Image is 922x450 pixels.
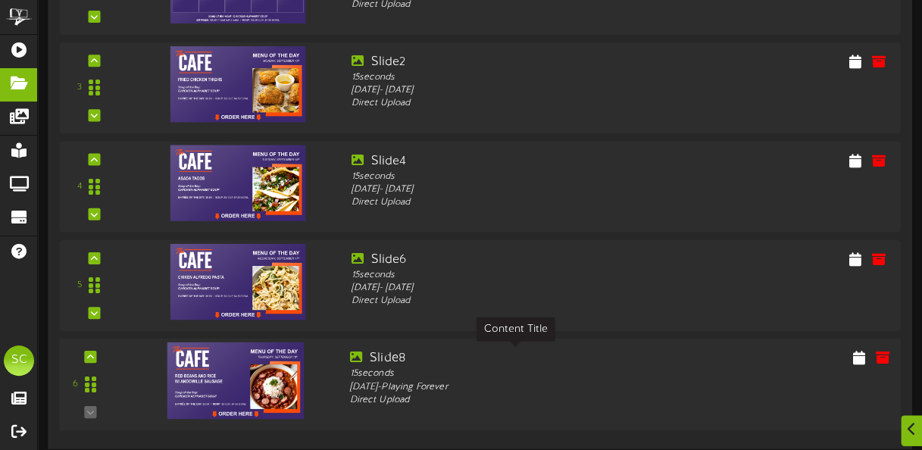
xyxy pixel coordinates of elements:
img: 968ad239-12c3-4566-9fb7-33982db60fee.jpg [170,243,305,319]
div: 15 seconds [350,367,681,380]
img: 15a723ad-729f-4f1e-862c-47e0895e0f34.jpg [170,145,305,220]
img: c70558ef-e028-459c-87ed-ba86c311db95.jpg [170,46,305,122]
div: Direct Upload [351,97,679,110]
div: 15 seconds [351,71,679,84]
div: 15 seconds [351,170,679,183]
div: Slide2 [351,54,679,71]
div: Direct Upload [351,295,679,308]
div: [DATE] - Playing Forever [350,380,681,393]
div: [DATE] - [DATE] [351,282,679,295]
div: 15 seconds [351,268,679,281]
div: Slide6 [351,251,679,268]
div: 6 [73,377,78,390]
div: SC [4,345,34,376]
div: [DATE] - [DATE] [351,84,679,97]
div: Slide8 [350,349,681,367]
div: Slide4 [351,152,679,170]
div: [DATE] - [DATE] [351,183,679,195]
img: 736f4e37-41dd-4c69-b852-b304241a51b4.jpg [167,342,304,418]
div: Direct Upload [350,393,681,406]
div: Direct Upload [351,195,679,208]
